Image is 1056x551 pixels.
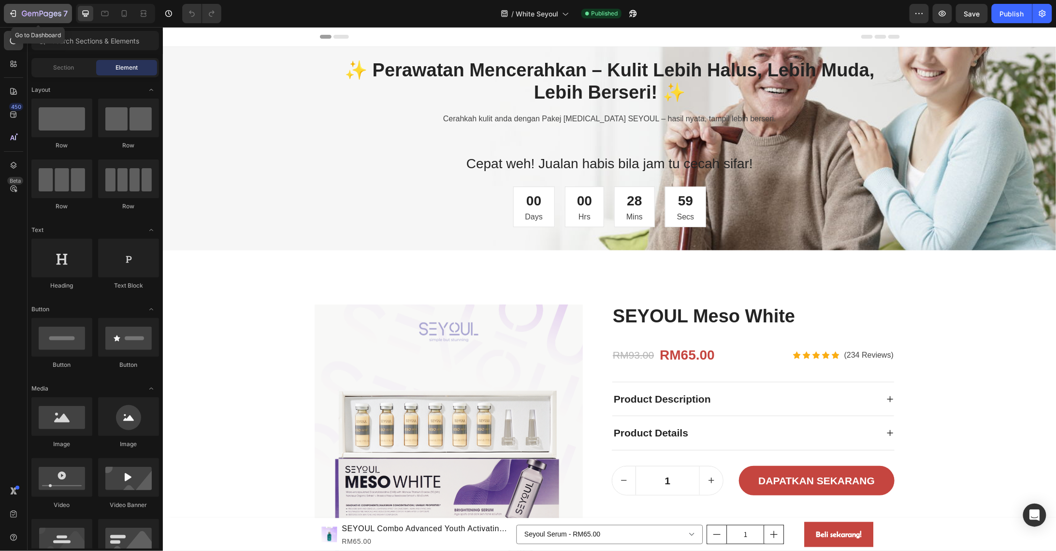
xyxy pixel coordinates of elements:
div: Text Block [98,281,159,290]
div: Beta [7,177,23,185]
div: RM65.00 [496,317,553,339]
p: Cerahkah kulit anda dengan Pakej [MEDICAL_DATA] SEYOUL – hasil nyata, tampil lebih berseri. [262,86,632,98]
div: Video Banner [98,501,159,509]
button: increment [602,498,621,517]
button: decrement [449,439,473,468]
span: Published [591,9,618,18]
span: Toggle open [144,222,159,238]
div: 28 [463,164,480,184]
button: decrement [545,498,564,517]
p: Beli sekarang! [653,501,699,515]
div: Heading [31,281,92,290]
p: (234 Reviews) [681,322,731,334]
span: White Seyoul [516,9,558,19]
h1: SEYOUL Combo Advanced Youth Activating Serum & Sun Ampoule SPF50+ PA++++ [178,495,350,508]
a: Beli sekarang! [641,495,710,521]
span: Toggle open [144,82,159,98]
div: 00 [414,164,429,184]
span: Element [116,63,138,72]
div: 450 [9,103,23,111]
div: Open Intercom Messenger [1023,504,1046,527]
p: Cepat weh! Jualan habis bila jam tu cecah sifar! [165,127,729,147]
button: 7 [4,4,72,23]
button: Dapatkan sekarang [576,439,732,468]
span: Toggle open [144,302,159,317]
span: Section [54,63,74,72]
div: Video [31,501,92,509]
p: Secs [514,184,532,196]
div: Row [98,202,159,211]
button: Save [956,4,988,23]
span: Save [964,10,980,18]
input: Search Sections & Elements [31,31,159,50]
p: Mins [463,184,480,196]
div: Image [31,440,92,449]
span: Toggle open [144,381,159,396]
span: Layout [31,86,50,94]
span: / [511,9,514,19]
input: quantity [564,498,602,517]
a: SEYOUL Meso White [449,277,732,302]
div: RM93.00 [449,319,492,337]
span: Media [31,384,48,393]
p: Days [362,184,380,196]
button: Publish [992,4,1032,23]
input: quantity [473,439,536,468]
div: 59 [514,164,532,184]
div: Dapatkan sekarang [595,446,712,462]
div: Row [31,202,92,211]
div: RM65.00 [178,508,350,521]
div: Product Details [449,397,527,415]
div: Undo/Redo [182,4,221,23]
button: increment [537,439,560,468]
div: Button [31,361,92,369]
div: 00 [362,164,380,184]
div: Product Description [449,363,550,381]
div: Publish [1000,9,1024,19]
div: Button [98,361,159,369]
span: Button [31,305,49,314]
h2: ✨ Perawatan Mencerahkan – Kulit Lebih Halus, Lebih Muda, Lebih Berseri! ✨ [164,31,730,77]
div: Row [98,141,159,150]
span: Text [31,226,43,234]
div: Image [98,440,159,449]
div: Row [31,141,92,150]
p: Hrs [414,184,429,196]
p: 7 [63,8,68,19]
